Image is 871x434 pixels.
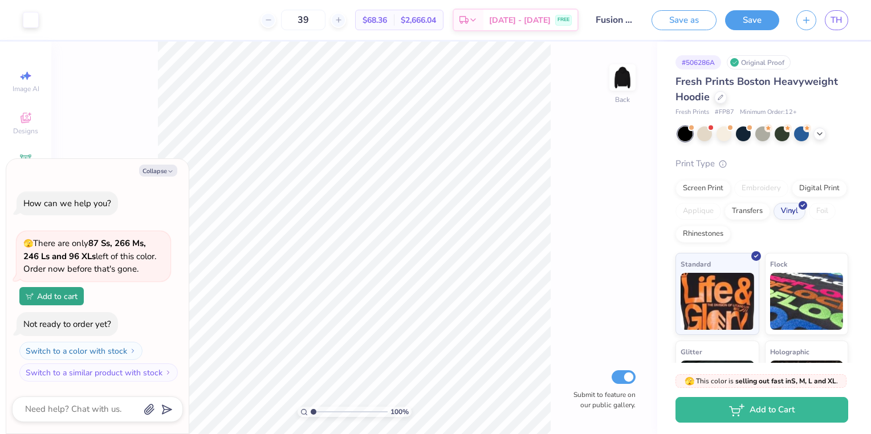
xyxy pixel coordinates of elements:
input: Untitled Design [587,9,643,31]
button: Add to cart [19,287,84,305]
img: Holographic [770,361,844,417]
img: Switch to a color with stock [129,347,136,354]
div: Original Proof [727,55,791,69]
img: Switch to a similar product with stock [165,369,172,376]
button: Collapse [139,165,177,177]
strong: selling out fast in S, M, L and XL [735,376,836,386]
span: Holographic [770,346,809,358]
span: This color is . [685,376,838,386]
span: $68.36 [363,14,387,26]
span: Flock [770,258,787,270]
img: Glitter [681,361,754,417]
span: Image AI [13,84,39,93]
span: Glitter [681,346,702,358]
button: Save [725,10,779,30]
span: 100 % [390,407,409,417]
span: 🫣 [685,376,694,387]
div: Transfers [725,203,770,220]
div: Print Type [675,157,848,170]
span: FREE [557,16,569,24]
button: Switch to a similar product with stock [19,363,178,382]
span: Fresh Prints Boston Heavyweight Hoodie [675,75,838,104]
button: Save as [652,10,717,30]
span: [DATE] - [DATE] [489,14,551,26]
img: Flock [770,273,844,330]
button: Add to Cart [675,397,848,423]
div: Vinyl [774,203,805,220]
div: Screen Print [675,180,731,197]
span: There are only left of this color. Order now before that's gone. [23,238,156,275]
div: Rhinestones [675,226,731,243]
label: Submit to feature on our public gallery. [567,390,636,410]
img: Back [611,66,634,89]
div: Not ready to order yet? [23,318,111,330]
span: Minimum Order: 12 + [740,108,797,117]
div: Applique [675,203,721,220]
div: Foil [809,203,836,220]
img: Standard [681,273,754,330]
img: Add to cart [26,293,34,300]
span: # FP87 [715,108,734,117]
span: Fresh Prints [675,108,709,117]
span: Designs [13,126,38,136]
div: Back [615,95,630,105]
div: # 506286A [675,55,721,69]
div: Digital Print [792,180,847,197]
strong: 87 Ss, 266 Ms, 246 Ls and 96 XLs [23,238,146,262]
input: – – [281,10,325,30]
div: How can we help you? [23,198,111,209]
span: TH [831,14,842,27]
a: TH [825,10,848,30]
span: 🫣 [23,238,33,249]
span: $2,666.04 [401,14,436,26]
button: Switch to a color with stock [19,342,143,360]
div: Embroidery [734,180,788,197]
span: Standard [681,258,711,270]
